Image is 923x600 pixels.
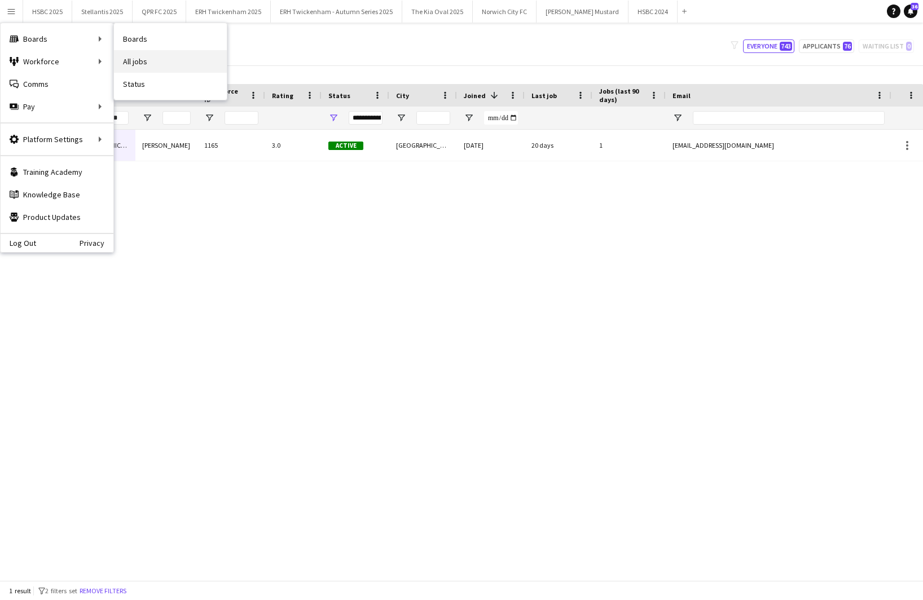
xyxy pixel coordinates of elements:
[464,91,486,100] span: Joined
[666,130,891,161] div: [EMAIL_ADDRESS][DOMAIN_NAME]
[416,111,450,125] input: City Filter Input
[628,1,678,23] button: HSBC 2024
[799,39,854,53] button: Applicants76
[396,113,406,123] button: Open Filter Menu
[1,239,36,248] a: Log Out
[1,183,113,206] a: Knowledge Base
[743,39,794,53] button: Everyone743
[1,50,113,73] div: Workforce
[457,130,525,161] div: [DATE]
[23,1,72,23] button: HSBC 2025
[80,239,113,248] a: Privacy
[1,161,113,183] a: Training Academy
[673,113,683,123] button: Open Filter Menu
[133,1,186,23] button: QPR FC 2025
[114,28,227,50] a: Boards
[531,91,557,100] span: Last job
[1,128,113,151] div: Platform Settings
[599,87,645,104] span: Jobs (last 90 days)
[114,50,227,73] a: All jobs
[592,130,666,161] div: 1
[484,111,518,125] input: Joined Filter Input
[673,91,691,100] span: Email
[45,586,77,595] span: 2 filters set
[271,1,402,23] button: ERH Twickenham - Autumn Series 2025
[204,113,214,123] button: Open Filter Menu
[843,42,852,51] span: 76
[1,28,113,50] div: Boards
[114,73,227,95] a: Status
[328,142,363,150] span: Active
[693,111,885,125] input: Email Filter Input
[197,130,265,161] div: 1165
[473,1,537,23] button: Norwich City FC
[100,111,129,125] input: First Name Filter Input
[1,73,113,95] a: Comms
[265,130,322,161] div: 3.0
[537,1,628,23] button: [PERSON_NAME] Mustard
[162,111,191,125] input: Last Name Filter Input
[525,130,592,161] div: 20 days
[186,1,271,23] button: ERH Twickenham 2025
[1,95,113,118] div: Pay
[904,5,917,18] a: 36
[464,113,474,123] button: Open Filter Menu
[911,3,918,10] span: 36
[135,130,197,161] div: [PERSON_NAME]
[780,42,792,51] span: 743
[402,1,473,23] button: The Kia Oval 2025
[396,91,409,100] span: City
[225,111,258,125] input: Workforce ID Filter Input
[1,206,113,228] a: Product Updates
[272,91,293,100] span: Rating
[72,1,133,23] button: Stellantis 2025
[77,585,129,597] button: Remove filters
[142,113,152,123] button: Open Filter Menu
[328,91,350,100] span: Status
[328,113,339,123] button: Open Filter Menu
[389,130,457,161] div: [GEOGRAPHIC_DATA]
